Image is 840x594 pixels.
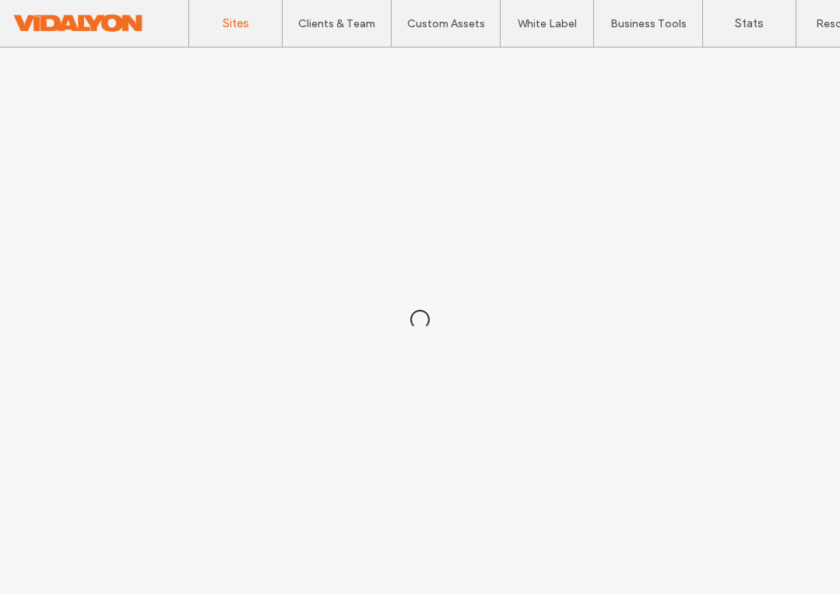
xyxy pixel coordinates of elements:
label: Custom Assets [407,17,485,30]
label: Clients & Team [298,17,375,30]
label: Business Tools [610,17,687,30]
label: Stats [735,16,764,30]
label: White Label [518,17,577,30]
label: Sites [223,16,249,30]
